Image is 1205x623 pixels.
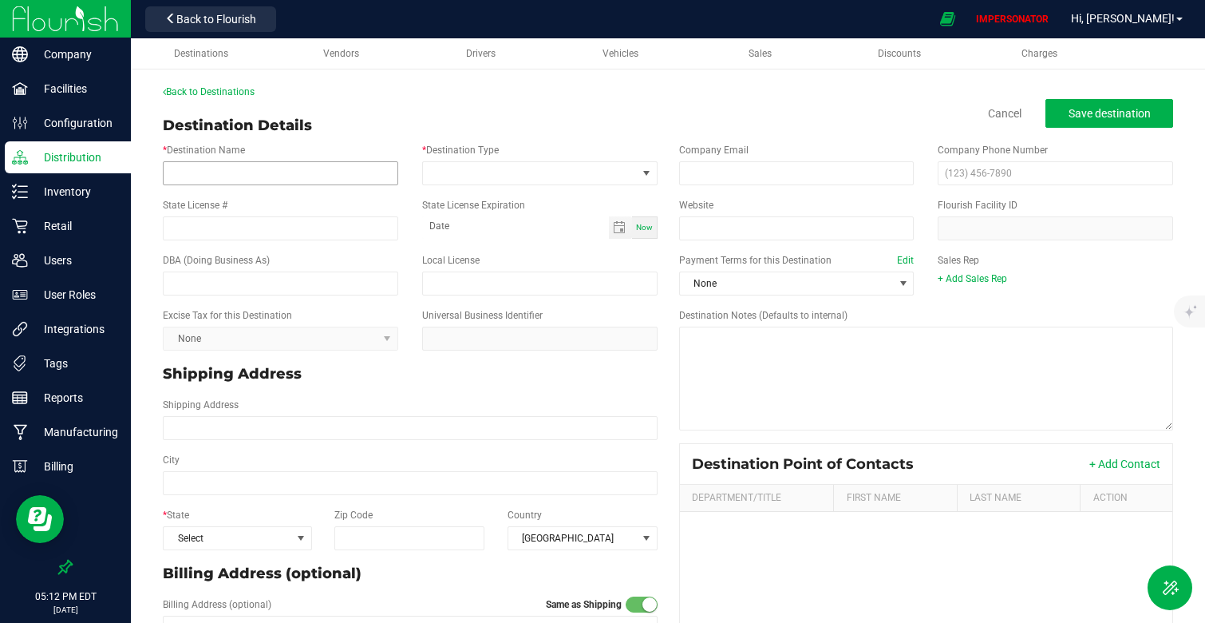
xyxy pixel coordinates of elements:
[174,48,228,59] span: Destinations
[602,48,638,59] span: Vehicles
[1071,12,1175,25] span: Hi, [PERSON_NAME]!
[422,253,480,268] label: Local License
[176,13,256,26] span: Back to Flourish
[466,48,496,59] span: Drivers
[28,148,124,167] p: Distribution
[28,388,124,407] p: Reports
[28,354,124,373] p: Tags
[970,12,1055,26] p: IMPERSONATOR
[163,308,292,323] label: Excise Tax for this Destination
[938,161,1173,185] input: (123) 456-7890
[679,143,749,157] label: Company Email
[164,527,291,550] span: Select
[28,182,124,201] p: Inventory
[1089,456,1160,472] button: + Add Contact
[930,3,966,34] span: Open Ecommerce Menu
[12,81,28,97] inline-svg: Facilities
[12,355,28,371] inline-svg: Tags
[28,79,124,98] p: Facilities
[422,308,543,323] label: Universal Business Identifier
[422,143,499,157] label: Destination Type
[163,563,658,585] p: Billing Address (optional)
[679,253,915,268] label: Payment Terms for this Destination
[1069,107,1151,120] span: Save destination
[163,86,255,97] a: Back to Destinations
[636,223,653,232] span: Now
[28,251,124,270] p: Users
[938,253,979,268] label: Sales Rep
[12,252,28,268] inline-svg: Users
[12,218,28,234] inline-svg: Retail
[28,216,124,236] p: Retail
[1148,565,1192,610] button: Toggle Menu
[145,6,276,32] button: Back to Flourish
[163,115,312,137] div: Destination Details
[422,198,525,212] label: State License Expiration
[680,272,894,295] span: None
[28,285,124,304] p: User Roles
[12,184,28,200] inline-svg: Inventory
[679,198,713,212] label: Website
[28,457,124,476] p: Billing
[680,485,834,512] th: Department/Title
[833,485,956,512] th: First Name
[609,216,632,239] span: Toggle calendar
[508,527,637,550] span: [GEOGRAPHIC_DATA]
[12,46,28,62] inline-svg: Company
[749,48,772,59] span: Sales
[938,143,1048,157] label: Company Phone Number
[12,287,28,303] inline-svg: User Roles
[28,319,124,339] p: Integrations
[7,589,124,604] p: 05:12 PM EDT
[692,455,926,473] div: Destination Point of Contacts
[12,321,28,337] inline-svg: Integrations
[28,113,124,133] p: Configuration
[334,508,373,522] label: Zip Code
[12,458,28,474] inline-svg: Billing
[12,390,28,406] inline-svg: Reports
[163,508,189,522] label: State
[163,453,180,467] label: City
[16,495,64,543] iframe: Resource center
[938,198,1017,212] label: Flourish Facility ID
[163,363,658,385] p: Shipping Address
[897,255,914,266] a: Edit
[938,273,1007,284] a: + Add Sales Rep
[163,597,271,612] label: Billing Address (optional)
[12,149,28,165] inline-svg: Distribution
[957,485,1080,512] th: Last Name
[422,216,609,236] input: Date
[163,253,270,268] label: DBA (Doing Business As)
[1045,99,1173,128] button: Save destination
[546,597,622,612] label: Same as Shipping
[12,424,28,440] inline-svg: Manufacturing
[1080,485,1172,512] th: Action
[163,198,227,212] label: State License #
[679,308,847,323] label: Destination Notes (Defaults to internal)
[57,559,73,575] label: Pin the sidebar to full width on large screens
[12,115,28,131] inline-svg: Configuration
[988,105,1021,121] a: Cancel
[7,604,124,616] p: [DATE]
[878,48,921,59] span: Discounts
[28,45,124,64] p: Company
[1021,48,1057,59] span: Charges
[28,423,124,442] p: Manufacturing
[508,508,542,522] label: Country
[323,48,359,59] span: Vendors
[163,398,239,412] label: Shipping Address
[163,143,245,157] label: Destination Name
